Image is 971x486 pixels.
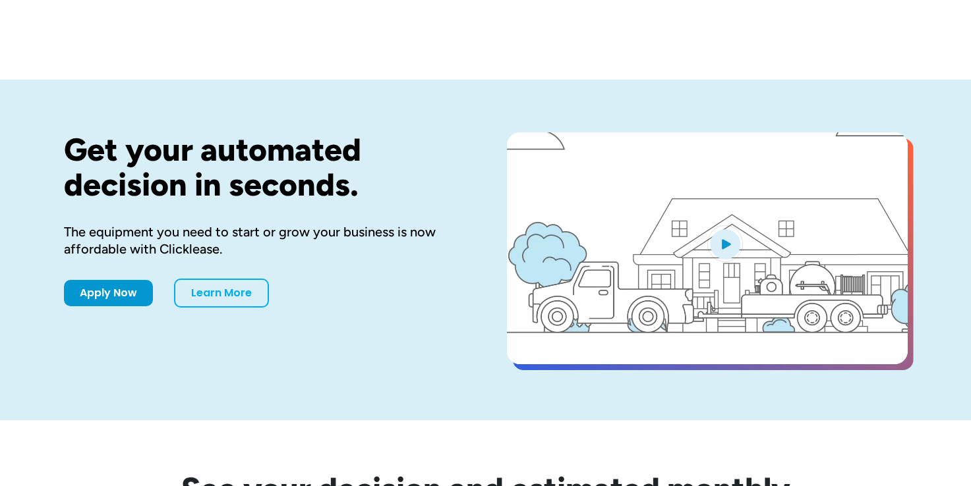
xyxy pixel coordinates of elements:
[707,225,743,262] img: Blue play button logo on a light blue circular background
[64,280,153,306] a: Apply Now
[174,279,269,308] a: Learn More
[64,132,465,202] h1: Get your automated decision in seconds.
[507,132,908,364] a: open lightbox
[64,223,465,257] div: The equipment you need to start or grow your business is now affordable with Clicklease.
